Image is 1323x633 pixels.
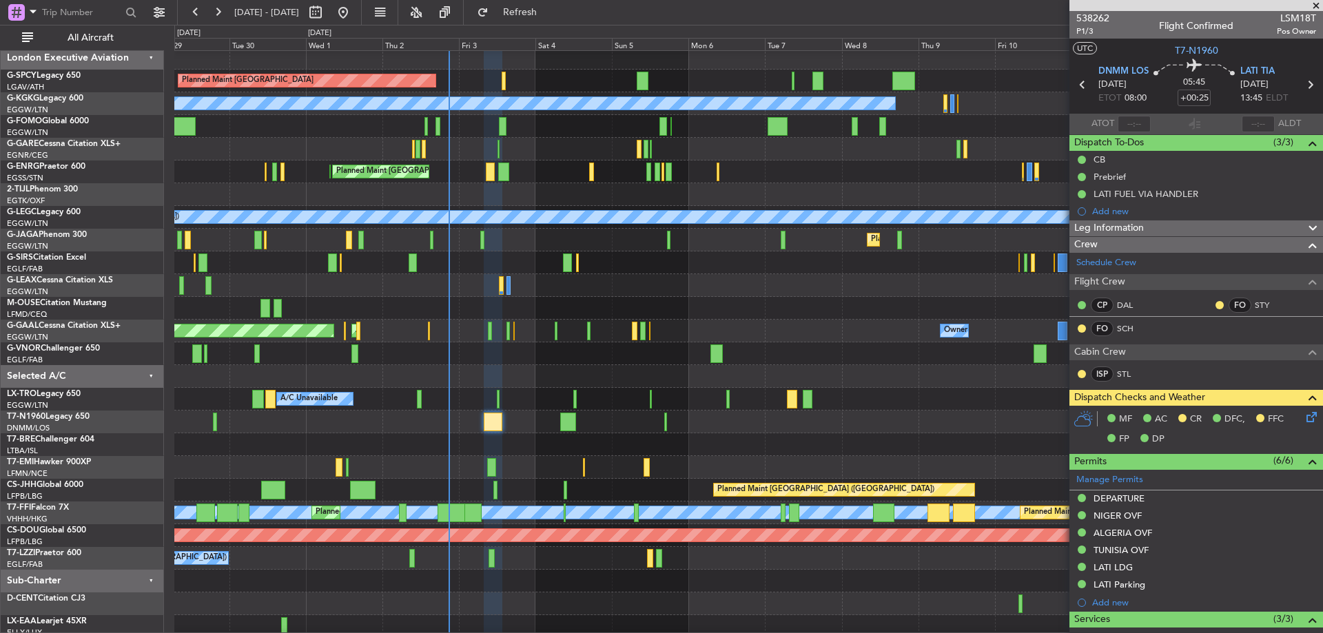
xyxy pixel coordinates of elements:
span: T7-N1960 [1175,43,1218,58]
span: (6/6) [1273,453,1293,468]
a: Schedule Crew [1076,256,1136,270]
a: LTBA/ISL [7,446,38,456]
a: EGGW/LTN [7,127,48,138]
a: EGGW/LTN [7,218,48,229]
a: EGGW/LTN [7,241,48,251]
a: LFMN/NCE [7,468,48,479]
a: EGSS/STN [7,173,43,183]
div: Planned Maint [GEOGRAPHIC_DATA] ([GEOGRAPHIC_DATA]) [871,229,1088,250]
span: T7-EMI [7,458,34,466]
span: P1/3 [1076,25,1109,37]
div: Fri 3 [459,38,535,50]
div: Planned Maint [GEOGRAPHIC_DATA] ([GEOGRAPHIC_DATA]) [336,161,553,182]
span: G-ENRG [7,163,39,171]
div: CP [1091,298,1114,313]
a: EGLF/FAB [7,355,43,365]
a: T7-N1960Legacy 650 [7,413,90,421]
span: Services [1074,612,1110,627]
div: LATI Parking [1094,579,1145,590]
span: G-LEAX [7,276,37,284]
span: Cabin Crew [1074,344,1126,360]
span: (3/3) [1273,612,1293,626]
div: DEPARTURE [1094,492,1145,504]
span: G-KGKG [7,94,39,103]
a: M-OUSECitation Mustang [7,299,107,307]
span: AC [1155,413,1167,426]
a: G-SIRSCitation Excel [7,253,86,262]
div: Tue 30 [229,38,306,50]
span: (3/3) [1273,135,1293,149]
span: 2-TIJL [7,185,30,194]
div: ALGERIA OVF [1094,527,1152,539]
span: G-SIRS [7,253,33,262]
span: G-GARE [7,140,39,148]
span: DP [1152,433,1165,446]
span: LX-TRO [7,390,37,398]
div: Sat 4 [535,38,612,50]
div: CB [1094,154,1105,165]
span: [DATE] - [DATE] [234,6,299,19]
span: 13:45 [1240,92,1262,105]
span: 05:45 [1183,76,1205,90]
a: G-KGKGLegacy 600 [7,94,83,103]
span: D-CENT [7,594,38,603]
div: TUNISIA OVF [1094,544,1149,556]
span: CS-JHH [7,481,37,489]
div: Sun 5 [612,38,688,50]
button: UTC [1073,42,1097,54]
span: ATOT [1091,117,1114,131]
span: T7-FFI [7,504,31,512]
a: Manage Permits [1076,473,1143,487]
span: CS-DOU [7,526,39,535]
span: LATI TIA [1240,65,1275,79]
a: EGGW/LTN [7,400,48,411]
a: EGGW/LTN [7,287,48,297]
span: FP [1119,433,1129,446]
div: Wed 8 [842,38,919,50]
a: 2-TIJLPhenom 300 [7,185,78,194]
div: Wed 1 [306,38,382,50]
div: FO [1091,321,1114,336]
a: G-GAALCessna Citation XLS+ [7,322,121,330]
div: Prebrief [1094,171,1126,183]
span: Dispatch To-Dos [1074,135,1144,151]
a: SCH [1117,322,1148,335]
a: EGTK/OXF [7,196,45,206]
div: Tue 7 [765,38,841,50]
button: All Aircraft [15,27,150,49]
div: Flight Confirmed [1159,19,1233,33]
span: Flight Crew [1074,274,1125,290]
input: Trip Number [42,2,121,23]
a: T7-EMIHawker 900XP [7,458,91,466]
a: G-VNORChallenger 650 [7,344,100,353]
div: Planned Maint [GEOGRAPHIC_DATA] ([GEOGRAPHIC_DATA]) [717,479,934,500]
a: STY [1255,299,1286,311]
a: LGAV/ATH [7,82,44,92]
a: EGLF/FAB [7,559,43,570]
span: Pos Owner [1277,25,1316,37]
span: ALDT [1278,117,1301,131]
span: FFC [1268,413,1284,426]
div: Planned Maint [GEOGRAPHIC_DATA] ([GEOGRAPHIC_DATA]) [316,502,533,523]
a: LFMD/CEQ [7,309,47,320]
a: G-LEGCLegacy 600 [7,208,81,216]
div: Fri 10 [995,38,1071,50]
span: All Aircraft [36,33,145,43]
span: T7-LZZI [7,549,35,557]
input: --:-- [1118,116,1151,132]
span: DFC, [1224,413,1245,426]
a: CS-DOUGlobal 6500 [7,526,86,535]
span: Crew [1074,237,1098,253]
div: Mon 6 [688,38,765,50]
div: [DATE] [177,28,201,39]
a: DAL [1117,299,1148,311]
span: M-OUSE [7,299,40,307]
a: EGGW/LTN [7,105,48,115]
a: G-SPCYLegacy 650 [7,72,81,80]
span: Refresh [491,8,549,17]
div: Thu 9 [919,38,995,50]
span: Dispatch Checks and Weather [1074,390,1205,406]
span: DNMM LOS [1098,65,1149,79]
span: T7-BRE [7,435,35,444]
a: VHHH/HKG [7,514,48,524]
